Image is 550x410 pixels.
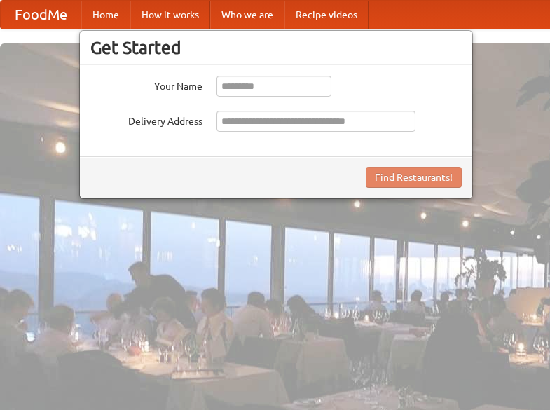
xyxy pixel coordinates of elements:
[1,1,81,29] a: FoodMe
[81,1,130,29] a: Home
[90,37,462,58] h3: Get Started
[284,1,369,29] a: Recipe videos
[130,1,210,29] a: How it works
[210,1,284,29] a: Who we are
[366,167,462,188] button: Find Restaurants!
[90,111,202,128] label: Delivery Address
[90,76,202,93] label: Your Name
